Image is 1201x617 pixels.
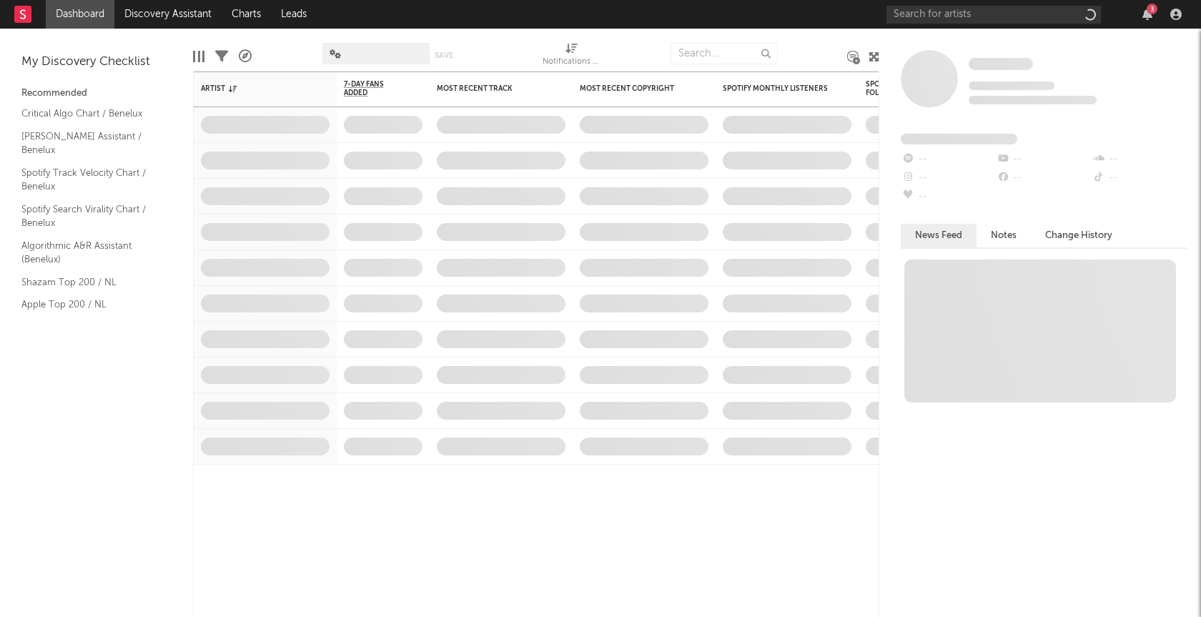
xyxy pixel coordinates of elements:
[1092,150,1187,169] div: --
[901,224,977,247] button: News Feed
[543,36,600,77] div: Notifications (Artist)
[437,84,544,93] div: Most Recent Track
[901,187,996,206] div: --
[543,54,600,71] div: Notifications (Artist)
[866,80,916,97] div: Spotify Followers
[21,54,172,71] div: My Discovery Checklist
[201,84,308,93] div: Artist
[1147,4,1157,14] div: 3
[435,51,453,59] button: Save
[969,58,1033,70] span: Some Artist
[193,36,204,77] div: Edit Columns
[21,106,157,122] a: Critical Algo Chart / Benelux
[901,169,996,187] div: --
[21,297,157,312] a: Apple Top 200 / NL
[21,275,157,290] a: Shazam Top 200 / NL
[977,224,1031,247] button: Notes
[580,84,687,93] div: Most Recent Copyright
[344,80,401,97] span: 7-Day Fans Added
[1092,169,1187,187] div: --
[21,202,157,231] a: Spotify Search Virality Chart / Benelux
[901,150,996,169] div: --
[215,36,228,77] div: Filters
[21,85,172,102] div: Recommended
[969,82,1054,90] span: Tracking Since: [DATE]
[1031,224,1127,247] button: Change History
[21,165,157,194] a: Spotify Track Velocity Chart / Benelux
[996,150,1091,169] div: --
[239,36,252,77] div: A&R Pipeline
[901,134,1017,144] span: Fans Added by Platform
[671,43,778,64] input: Search...
[1142,9,1152,20] button: 3
[969,57,1033,71] a: Some Artist
[996,169,1091,187] div: --
[969,96,1097,104] span: 0 fans last week
[723,84,830,93] div: Spotify Monthly Listeners
[21,129,157,158] a: [PERSON_NAME] Assistant / Benelux
[21,238,157,267] a: Algorithmic A&R Assistant (Benelux)
[886,6,1101,24] input: Search for artists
